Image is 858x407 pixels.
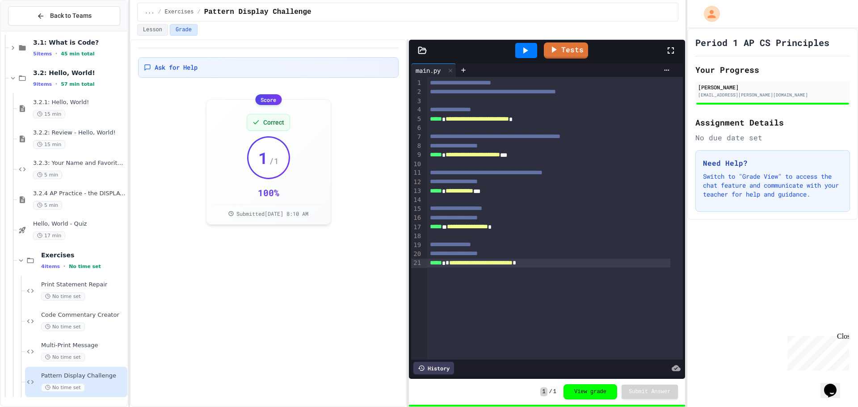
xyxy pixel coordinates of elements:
span: 3.2.3: Your Name and Favorite Movie [33,159,126,167]
span: 1 [258,149,268,167]
div: 100 % [258,186,279,199]
span: 1 [553,388,556,395]
span: No time set [41,383,85,392]
div: 20 [411,250,422,259]
span: Exercises [165,8,194,16]
span: Pattern Display Challenge [41,372,126,380]
span: 15 min [33,110,65,118]
span: • [55,50,57,57]
span: / [549,388,552,395]
iframe: chat widget [784,332,849,370]
div: 5 [411,115,422,124]
span: 5 items [33,51,52,57]
p: Switch to "Grade View" to access the chat feature and communicate with your teacher for help and ... [703,172,842,199]
div: 4 [411,105,422,114]
span: 4 items [41,264,60,269]
span: 15 min [33,140,65,149]
span: No time set [41,292,85,301]
span: 57 min total [61,81,94,87]
span: No time set [69,264,101,269]
span: 17 min [33,231,65,240]
span: ... [145,8,155,16]
span: No time set [41,323,85,331]
div: [EMAIL_ADDRESS][PERSON_NAME][DOMAIN_NAME] [698,92,847,98]
span: Submit Answer [629,388,671,395]
div: 1 [411,79,422,88]
div: 12 [411,178,422,187]
div: 18 [411,232,422,241]
button: Lesson [137,24,168,36]
div: My Account [694,4,722,24]
span: 3.2.1: Hello, World! [33,99,126,106]
div: main.py [411,63,456,77]
h1: Period 1 AP CS Principles [695,36,829,49]
div: No due date set [695,132,850,143]
div: 11 [411,168,422,177]
span: Print Statement Repair [41,281,126,289]
div: 8 [411,142,422,151]
h2: Your Progress [695,63,850,76]
span: • [55,80,57,88]
span: Back to Teams [50,11,92,21]
div: History [413,362,454,374]
span: 5 min [33,201,62,210]
div: 9 [411,151,422,159]
div: 17 [411,223,422,232]
h2: Assignment Details [695,116,850,129]
span: 9 items [33,81,52,87]
span: 3.1: What is Code? [33,38,126,46]
a: Tests [544,42,588,59]
span: • [63,263,65,270]
span: / [197,8,200,16]
div: 21 [411,259,422,268]
span: Correct [263,118,284,127]
span: / 1 [269,155,279,167]
div: 7 [411,133,422,142]
div: 2 [411,88,422,97]
button: Grade [170,24,198,36]
span: Submitted [DATE] 8:10 AM [236,210,308,217]
span: Multi-Print Message [41,342,126,349]
span: 5 min [33,171,62,179]
div: [PERSON_NAME] [698,83,847,91]
iframe: chat widget [820,371,849,398]
div: 16 [411,214,422,222]
div: 3 [411,97,422,106]
span: Exercises [41,251,126,259]
div: main.py [411,66,445,75]
span: Pattern Display Challenge [204,7,311,17]
span: 3.2.2: Review - Hello, World! [33,129,126,137]
div: 19 [411,241,422,250]
div: Chat with us now!Close [4,4,62,57]
div: 6 [411,124,422,133]
span: 3.2: Hello, World! [33,69,126,77]
h3: Need Help? [703,158,842,168]
span: 45 min total [61,51,94,57]
span: Code Commentary Creator [41,311,126,319]
span: No time set [41,353,85,361]
span: Hello, World - Quiz [33,220,126,228]
span: Ask for Help [155,63,198,72]
div: 15 [411,205,422,214]
div: 10 [411,160,422,169]
div: Score [255,94,282,105]
button: Submit Answer [622,385,678,399]
div: 13 [411,187,422,196]
span: 1 [540,387,547,396]
div: 14 [411,196,422,205]
button: View grade [564,384,617,399]
span: / [158,8,161,16]
span: 3.2.4 AP Practice - the DISPLAY Procedure [33,190,126,197]
button: Back to Teams [8,6,120,25]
